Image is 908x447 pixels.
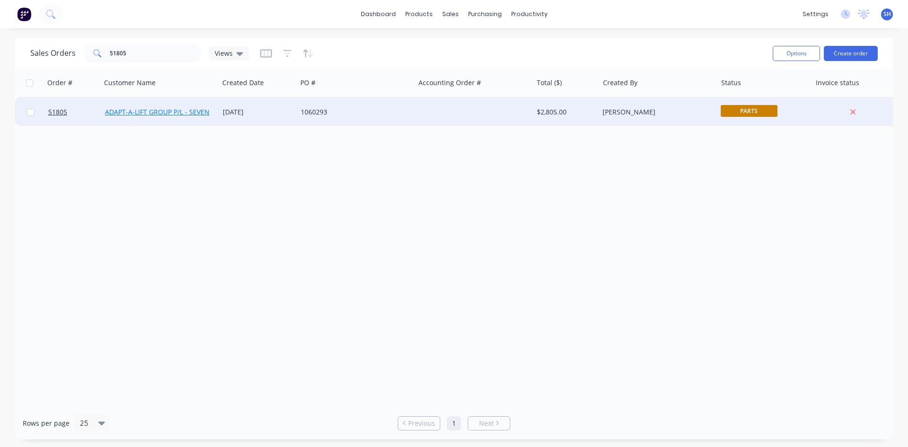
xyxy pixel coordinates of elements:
[603,78,637,88] div: Created By
[798,7,833,21] div: settings
[105,107,228,116] a: ADAPT-A-LIFT GROUP P/L - SEVEN HILLS
[215,48,233,58] span: Views
[394,416,514,430] ul: Pagination
[301,107,406,117] div: 1060293
[773,46,820,61] button: Options
[48,107,67,117] span: 51805
[300,78,315,88] div: PO #
[17,7,31,21] img: Factory
[447,416,461,430] a: Page 1 is your current page
[468,419,510,428] a: Next page
[223,107,293,117] div: [DATE]
[104,78,156,88] div: Customer Name
[883,10,891,18] span: SH
[721,105,777,117] span: PARTS
[419,78,481,88] div: Accounting Order #
[48,98,105,126] a: 51805
[23,419,70,428] span: Rows per page
[398,419,440,428] a: Previous page
[408,419,435,428] span: Previous
[479,419,494,428] span: Next
[721,78,741,88] div: Status
[222,78,264,88] div: Created Date
[110,44,202,63] input: Search...
[437,7,463,21] div: sales
[824,46,878,61] button: Create order
[537,78,562,88] div: Total ($)
[463,7,506,21] div: purchasing
[356,7,401,21] a: dashboard
[537,107,592,117] div: $2,805.00
[47,78,72,88] div: Order #
[506,7,552,21] div: productivity
[816,78,859,88] div: Invoice status
[602,107,707,117] div: [PERSON_NAME]
[401,7,437,21] div: products
[30,49,76,58] h1: Sales Orders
